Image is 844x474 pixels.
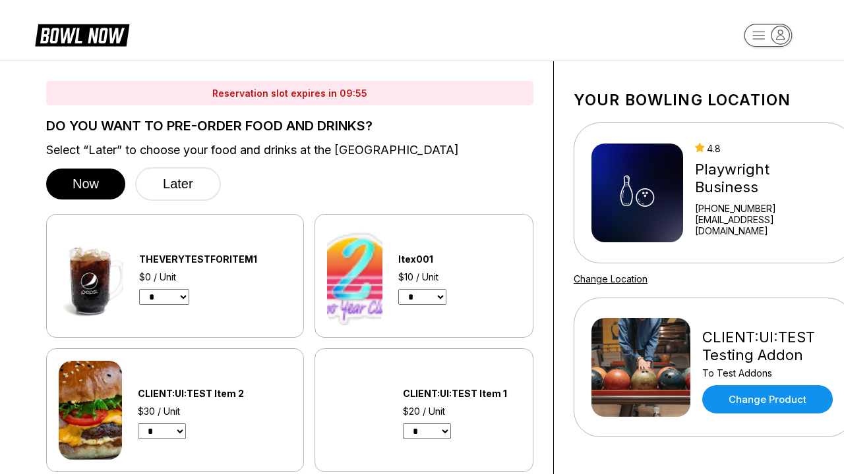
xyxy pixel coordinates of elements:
[702,329,836,364] div: CLIENT:UI:TEST Testing Addon
[695,203,836,214] div: [PHONE_NUMBER]
[46,118,533,133] label: DO YOU WANT TO PRE-ORDER FOOD AND DRINKS?
[695,143,836,154] div: 4.8
[591,144,683,242] img: Playwright Business
[574,273,648,284] a: Change Location
[403,388,521,399] div: CLIENT:UI:TEST Item 1
[46,143,533,157] label: Select “Later” to choose your food and drinks at the [GEOGRAPHIC_DATA]
[702,385,833,413] a: Change Product
[138,388,280,399] div: CLIENT:UI:TEST Item 2
[695,214,836,236] a: [EMAIL_ADDRESS][DOMAIN_NAME]
[46,169,125,199] button: Now
[59,361,122,460] img: CLIENT:UI:TEST Item 2
[327,361,387,460] img: CLIENT:UI:TEST Item 1
[398,271,490,282] div: $10 / Unit
[327,226,382,325] img: Itex001
[695,161,836,196] div: Playwright Business
[46,81,533,105] div: Reservation slot expires in 09:55
[398,253,490,265] div: Itex001
[591,318,690,417] img: CLIENT:UI:TEST Testing Addon
[135,167,221,201] button: Later
[139,253,291,265] div: THEVERYTESTFORITEM1
[59,226,123,325] img: THEVERYTESTFORITEM1
[403,406,521,417] div: $20 / Unit
[139,271,291,282] div: $0 / Unit
[702,367,836,379] div: To Test Addons
[138,406,280,417] div: $30 / Unit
